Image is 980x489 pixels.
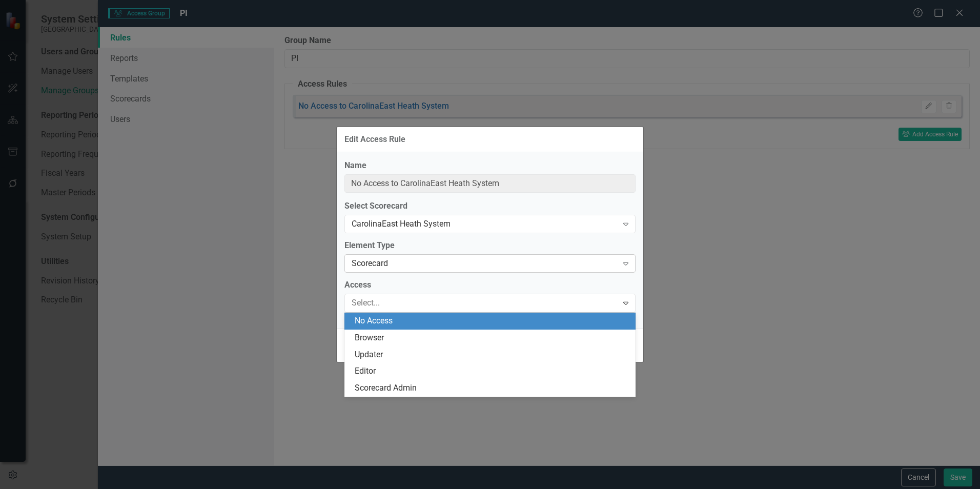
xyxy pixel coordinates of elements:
div: Editor [355,365,629,377]
div: Scorecard Admin [355,382,629,394]
div: Scorecard [352,258,618,270]
div: No Access [355,315,629,327]
label: Select Scorecard [344,200,636,212]
label: Access [344,279,636,291]
div: Browser [355,332,629,344]
div: Updater [355,349,629,361]
label: Name [344,160,636,172]
label: Element Type [344,240,636,252]
div: Edit Access Rule [344,135,405,144]
div: CarolinaEast Heath System [352,218,618,230]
